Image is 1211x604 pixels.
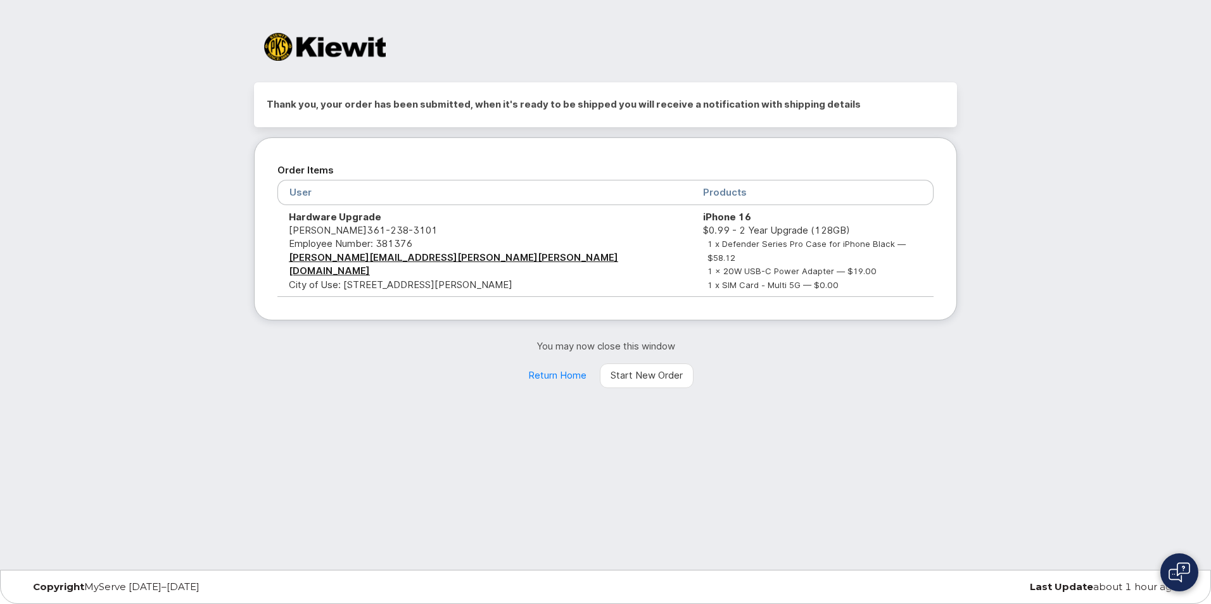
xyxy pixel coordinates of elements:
th: User [277,180,692,204]
h2: Order Items [277,161,934,180]
span: 238 [386,224,409,236]
th: Products [692,180,934,204]
strong: Last Update [1030,581,1093,593]
strong: Copyright [33,581,84,593]
span: Employee Number: 381376 [289,237,412,249]
a: Return Home [517,363,597,389]
small: 1 x Defender Series Pro Case for iPhone Black — $58.12 [707,239,906,262]
small: 1 x 20W USB-C Power Adapter — $19.00 [707,266,877,276]
a: Start New Order [600,363,694,389]
a: [PERSON_NAME][EMAIL_ADDRESS][PERSON_NAME][PERSON_NAME][DOMAIN_NAME] [289,251,618,277]
div: MyServe [DATE]–[DATE] [23,582,412,592]
p: You may now close this window [254,339,957,353]
span: 3101 [409,224,438,236]
img: Kiewit Corporation [264,33,386,61]
strong: iPhone 16 [703,211,751,223]
small: 1 x SIM Card - Multi 5G — $0.00 [707,280,839,290]
div: about 1 hour ago [799,582,1188,592]
h2: Thank you, your order has been submitted, when it's ready to be shipped you will receive a notifi... [267,95,944,114]
td: $0.99 - 2 Year Upgrade (128GB) [692,205,934,298]
strong: Hardware Upgrade [289,211,381,223]
span: 361 [367,224,438,236]
td: [PERSON_NAME] City of Use: [STREET_ADDRESS][PERSON_NAME] [277,205,692,298]
img: Open chat [1169,562,1190,582]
